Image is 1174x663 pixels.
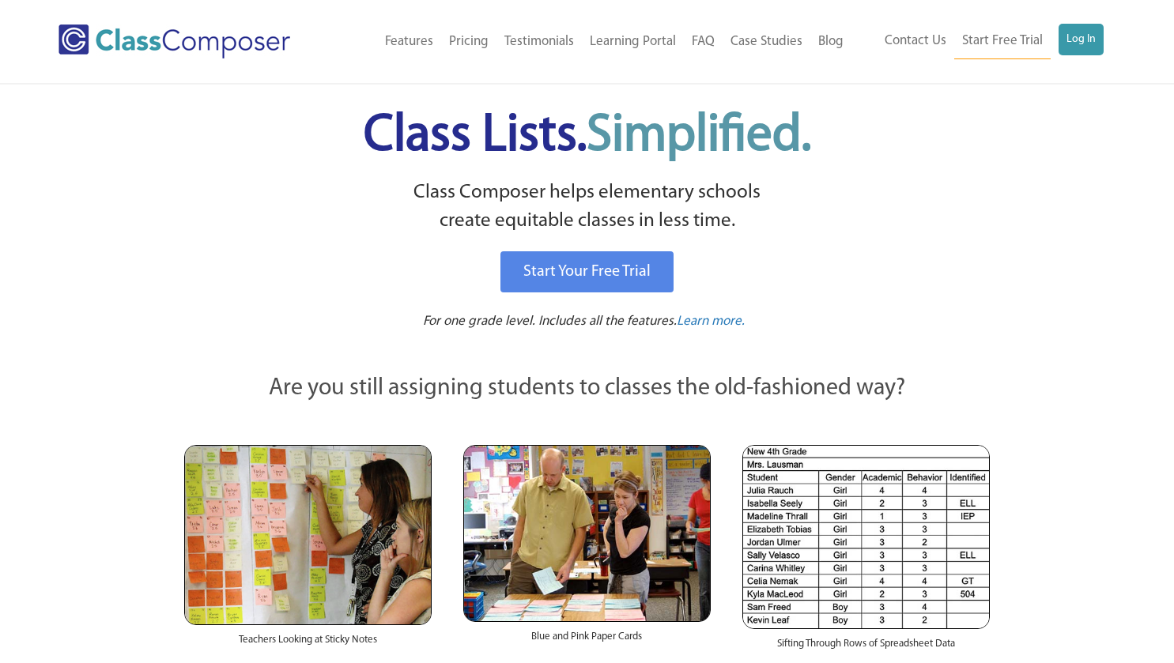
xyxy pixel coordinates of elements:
img: Blue and Pink Paper Cards [463,445,711,621]
a: Case Studies [723,24,810,59]
a: Log In [1059,24,1104,55]
a: FAQ [684,24,723,59]
a: Start Free Trial [954,24,1051,59]
img: Spreadsheets [742,445,990,629]
p: Class Composer helps elementary schools create equitable classes in less time. [182,179,993,236]
a: Start Your Free Trial [500,251,674,292]
nav: Header Menu [334,24,851,59]
span: For one grade level. Includes all the features. [423,315,677,328]
span: Class Lists. [364,111,811,162]
a: Pricing [441,24,496,59]
div: Blue and Pink Paper Cards [463,622,711,660]
nav: Header Menu [851,24,1104,59]
a: Testimonials [496,24,582,59]
span: Simplified. [587,111,811,162]
p: Are you still assigning students to classes the old-fashioned way? [184,371,991,406]
a: Features [377,24,441,59]
a: Learn more. [677,312,745,332]
img: Teachers Looking at Sticky Notes [184,445,432,625]
img: Class Composer [59,24,290,58]
a: Learning Portal [582,24,684,59]
span: Start Your Free Trial [523,264,651,280]
a: Blog [810,24,851,59]
div: Teachers Looking at Sticky Notes [184,625,432,663]
span: Learn more. [677,315,745,328]
a: Contact Us [877,24,954,58]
